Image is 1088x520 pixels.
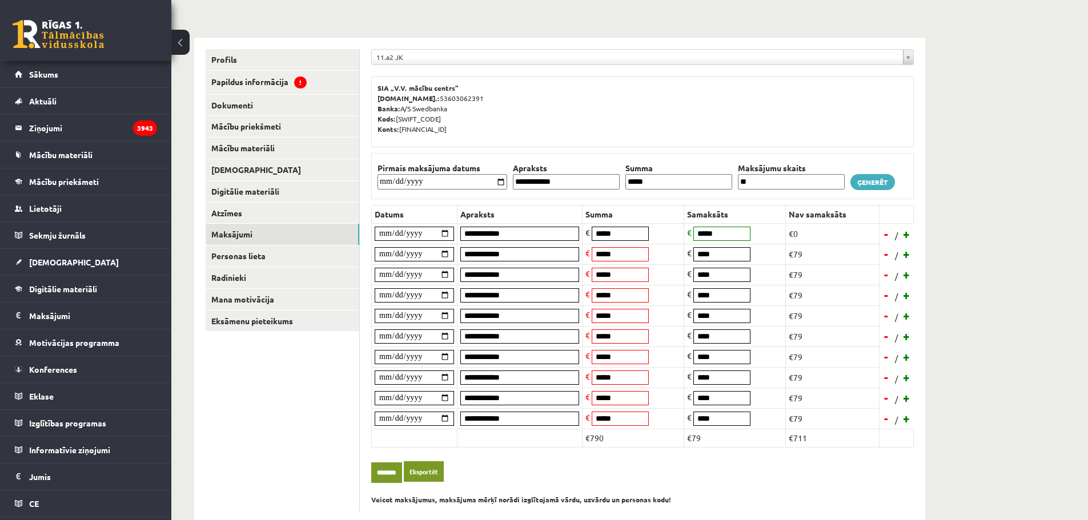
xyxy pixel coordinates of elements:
td: €79 [786,408,880,429]
a: + [901,245,913,263]
span: / [894,311,900,323]
a: Eklase [15,383,157,409]
a: Ģenerēt [850,174,895,190]
td: €79 [786,346,880,367]
span: Eklase [29,391,54,401]
span: € [687,371,692,381]
td: €790 [583,429,684,447]
span: CE [29,498,39,509]
span: / [894,332,900,344]
span: / [894,229,900,241]
th: Maksājumu skaits [735,162,848,174]
legend: Maksājumi [29,303,157,329]
b: SIA „V.V. mācību centrs” [378,83,459,92]
a: Motivācijas programma [15,329,157,356]
td: €79 [684,429,786,447]
span: Mācību priekšmeti [29,176,99,187]
a: + [901,410,913,427]
span: / [894,270,900,282]
span: 11.a2 JK [376,50,898,65]
span: € [585,309,590,320]
th: Samaksāts [684,205,786,223]
a: - [881,266,892,283]
a: - [881,348,892,365]
span: / [894,393,900,405]
b: Banka: [378,104,400,113]
a: Radinieki [206,267,359,288]
b: [DOMAIN_NAME].: [378,94,440,103]
a: + [901,369,913,386]
b: Veicot maksājumus, maksājuma mērķī norādi izglītojamā vārdu, uzvārdu un personas kodu! [371,495,671,504]
span: / [894,414,900,426]
span: Mācību materiāli [29,150,93,160]
span: € [585,350,590,361]
a: Papildus informācija! [206,71,359,94]
th: Pirmais maksājuma datums [375,162,510,174]
span: / [894,249,900,261]
a: Konferences [15,356,157,382]
a: Eksportēt [404,461,444,482]
span: ! [294,76,307,88]
td: €79 [786,264,880,285]
span: Sekmju žurnāls [29,230,86,240]
a: Aktuāli [15,88,157,114]
a: - [881,410,892,427]
a: Mana motivācija [206,289,359,310]
span: € [585,392,590,402]
td: €79 [786,367,880,388]
a: Ziņojumi3943 [15,115,157,141]
th: Apraksts [457,205,583,223]
span: € [687,248,692,258]
p: 53603062391 A/S Swedbanka [SWIFT_CODE] [FINANCIAL_ID] [378,83,908,134]
span: / [894,373,900,385]
a: 11.a2 JK [372,50,913,65]
span: € [585,268,590,279]
td: €79 [786,326,880,346]
span: € [585,227,590,237]
td: €79 [786,285,880,305]
a: + [901,225,913,243]
a: Informatīvie ziņojumi [15,437,157,463]
th: Summa [623,162,735,174]
a: Mācību materiāli [15,142,157,168]
a: Maksājumi [15,303,157,329]
a: + [901,307,913,324]
a: - [881,328,892,345]
a: + [901,266,913,283]
a: Izglītības programas [15,410,157,436]
span: Izglītības programas [29,418,106,428]
span: € [687,309,692,320]
b: Konts: [378,124,399,134]
span: Aktuāli [29,96,57,106]
span: € [585,248,590,258]
a: Personas lieta [206,245,359,267]
a: Mācību materiāli [206,138,359,159]
span: € [585,412,590,422]
a: - [881,389,892,406]
span: € [687,268,692,279]
td: €711 [786,429,880,447]
i: 3943 [133,120,157,136]
span: Motivācijas programma [29,337,119,348]
a: Digitālie materiāli [15,276,157,302]
a: Dokumenti [206,95,359,116]
span: Lietotāji [29,203,62,213]
a: - [881,245,892,263]
a: CE [15,490,157,517]
span: € [687,330,692,340]
a: + [901,389,913,406]
td: €79 [786,305,880,326]
a: Rīgas 1. Tālmācības vidusskola [13,20,104,49]
span: € [687,289,692,299]
span: Informatīvie ziņojumi [29,445,110,455]
a: Mācību priekšmeti [15,168,157,195]
span: € [687,412,692,422]
span: Digitālie materiāli [29,284,97,294]
th: Summa [583,205,684,223]
a: - [881,287,892,304]
a: Sekmju žurnāls [15,222,157,248]
a: - [881,307,892,324]
span: € [585,330,590,340]
span: € [585,371,590,381]
a: Maksājumi [206,224,359,245]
